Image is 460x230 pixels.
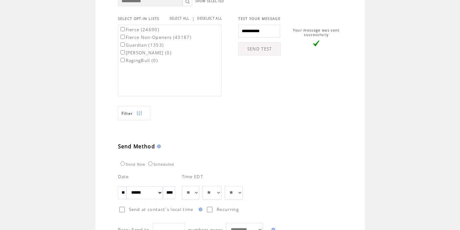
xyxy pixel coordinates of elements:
img: filters.png [136,106,142,121]
span: Your message was sent successfully [293,28,340,37]
span: | [192,16,195,22]
input: Guardian (1353) [121,42,125,47]
input: RagingBull (0) [121,58,125,62]
label: Fierce Non-Openers (43187) [119,34,192,40]
label: Fierce (24690) [119,27,160,32]
input: Fierce (24690) [121,27,125,31]
label: Send Now [119,162,145,166]
img: help.gif [197,207,202,211]
input: [PERSON_NAME] (0) [121,50,125,54]
a: Filter [118,106,150,120]
span: Show filters [122,111,133,116]
span: TEST YOUR MESSAGE [238,16,280,21]
span: Date [118,174,129,179]
span: Time EDT [182,174,203,179]
span: SELECT OPT-IN LISTS [118,16,160,21]
span: Send Method [118,143,155,150]
a: SELECT ALL [170,16,190,21]
span: Send at contact`s local time [129,207,193,212]
a: SEND TEST [238,42,281,55]
label: RagingBull (0) [119,58,158,63]
input: Scheduled [148,161,152,166]
img: vLarge.png [313,40,319,47]
span: Recurring [217,207,239,212]
img: help.gif [155,144,161,148]
label: Guardian (1353) [119,42,164,48]
a: DESELECT ALL [197,16,222,21]
label: Scheduled [147,162,174,166]
input: Fierce Non-Openers (43187) [121,35,125,39]
label: [PERSON_NAME] (0) [119,50,172,56]
input: Send Now [121,161,125,166]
